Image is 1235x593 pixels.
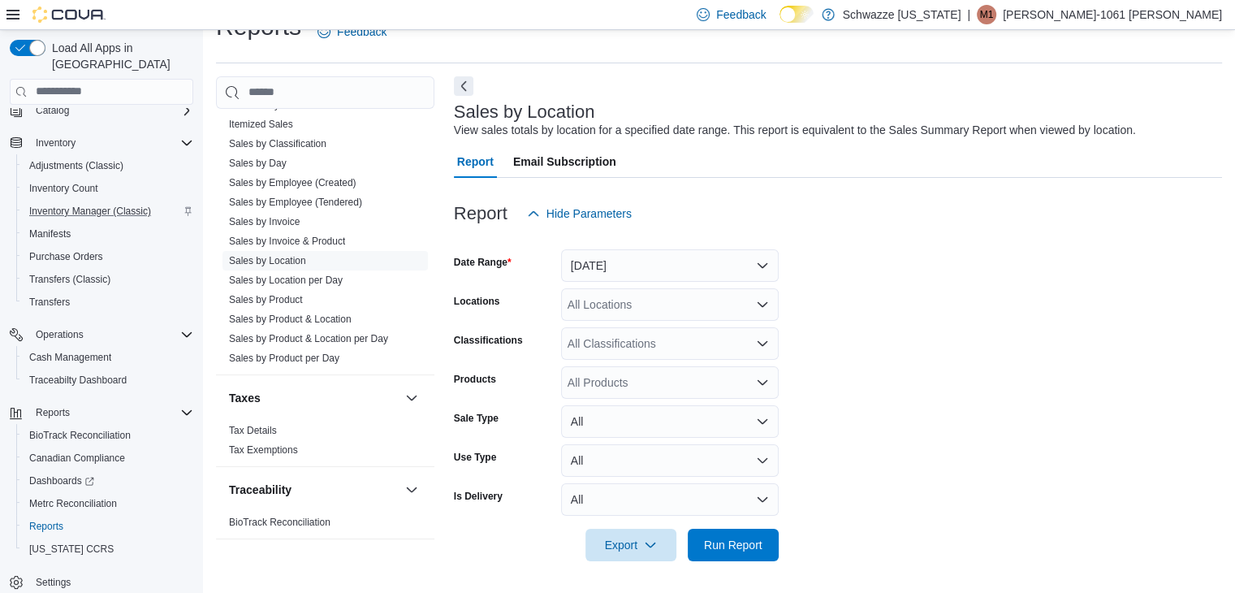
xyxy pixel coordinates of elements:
div: Taxes [216,421,434,466]
h3: Traceability [229,482,291,498]
button: Operations [29,325,90,344]
a: End Of Day [229,99,279,110]
span: Sales by Employee (Created) [229,176,356,189]
span: Canadian Compliance [23,448,193,468]
a: Sales by Employee (Tendered) [229,197,362,208]
a: BioTrack Reconciliation [229,517,330,528]
button: Taxes [229,390,399,406]
button: Inventory Count [16,177,200,200]
span: Settings [29,572,193,592]
a: Sales by Invoice [229,216,300,227]
button: Operations [3,323,200,346]
a: Feedback [311,15,393,48]
a: Traceabilty Dashboard [23,370,133,390]
button: Inventory Manager (Classic) [16,200,200,223]
button: Metrc Reconciliation [16,492,200,515]
a: Manifests [23,224,77,244]
span: Inventory Count [29,182,98,195]
a: Dashboards [16,470,200,492]
a: Adjustments (Classic) [23,156,130,175]
span: Sales by Invoice & Product [229,235,345,248]
span: Adjustments (Classic) [29,159,123,172]
span: Tax Exemptions [229,444,298,457]
button: Reports [3,401,200,424]
span: Canadian Compliance [29,452,125,465]
label: Sale Type [454,412,499,425]
span: Metrc Reconciliation [23,494,193,513]
span: Hide Parameters [546,206,632,222]
a: Itemized Sales [229,119,293,130]
span: Report [457,145,494,178]
label: Is Delivery [454,490,503,503]
button: Manifests [16,223,200,245]
a: Tax Exemptions [229,444,298,456]
span: Transfers [23,292,193,312]
button: Traceability [402,480,421,500]
span: Traceabilty Dashboard [23,370,193,390]
span: Sales by Employee (Tendered) [229,196,362,209]
span: Cash Management [29,351,111,364]
span: Sales by Invoice [229,215,300,228]
span: Operations [29,325,193,344]
span: [US_STATE] CCRS [29,543,114,556]
button: All [561,483,779,516]
a: Sales by Product & Location [229,314,352,325]
span: Dashboards [23,471,193,491]
button: Open list of options [756,376,769,389]
button: [US_STATE] CCRS [16,538,200,561]
a: Inventory Manager (Classic) [23,201,158,221]
a: Sales by Employee (Created) [229,177,356,188]
span: Inventory Manager (Classic) [29,205,151,218]
a: Sales by Product per Day [229,353,339,364]
button: Transfers [16,291,200,314]
a: Sales by Product & Location per Day [229,333,388,344]
button: Adjustments (Classic) [16,154,200,177]
span: Inventory [36,136,76,149]
span: Catalog [36,104,69,117]
span: Inventory [29,133,193,153]
span: Sales by Day [229,157,287,170]
label: Use Type [454,451,496,464]
button: [DATE] [561,249,779,282]
a: Metrc Reconciliation [23,494,123,513]
span: Dashboards [29,474,94,487]
span: Transfers (Classic) [23,270,193,289]
input: Dark Mode [779,6,814,23]
button: Traceability [229,482,399,498]
span: Tax Details [229,424,277,437]
div: Traceability [216,513,434,539]
span: Load All Apps in [GEOGRAPHIC_DATA] [45,40,193,72]
span: Sales by Product & Location per Day [229,332,388,345]
button: Inventory [3,132,200,154]
button: Catalog [3,99,200,122]
label: Locations [454,295,500,308]
span: Washington CCRS [23,539,193,559]
span: BioTrack Reconciliation [23,426,193,445]
span: M1 [980,5,994,24]
div: View sales totals by location for a specified date range. This report is equivalent to the Sales ... [454,122,1136,139]
button: Taxes [402,388,421,408]
button: BioTrack Reconciliation [16,424,200,447]
span: Inventory Count [23,179,193,198]
span: Reports [29,520,63,533]
span: Export [595,529,667,561]
span: Operations [36,328,84,341]
span: Settings [36,576,71,589]
button: Hide Parameters [520,197,638,230]
button: Inventory [29,133,82,153]
span: Manifests [23,224,193,244]
span: Reports [36,406,70,419]
span: Reports [29,403,193,422]
div: Martin-1061 Barela [977,5,996,24]
span: Cash Management [23,348,193,367]
button: Reports [29,403,76,422]
span: BioTrack Reconciliation [29,429,131,442]
a: Sales by Invoice & Product [229,236,345,247]
button: Open list of options [756,298,769,311]
a: Canadian Compliance [23,448,132,468]
a: Inventory Count [23,179,105,198]
span: Traceabilty Dashboard [29,374,127,387]
div: Sales [216,95,434,374]
p: [PERSON_NAME]-1061 [PERSON_NAME] [1003,5,1222,24]
button: Canadian Compliance [16,447,200,470]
